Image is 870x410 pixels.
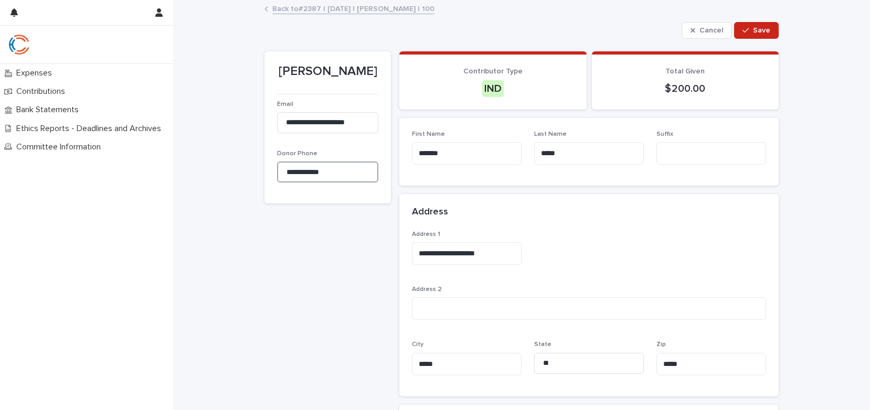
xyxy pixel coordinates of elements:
p: Contributions [12,87,73,96]
a: Back to#2387 | [DATE] | [PERSON_NAME] | 100 [272,2,434,14]
span: Save [753,27,770,34]
span: Cancel [699,27,723,34]
p: Expenses [12,68,60,78]
img: qJrBEDQOT26p5MY9181R [8,34,29,55]
span: Total Given [665,68,705,75]
span: Donor Phone [277,150,317,157]
span: Contributor Type [463,68,523,75]
span: Last Name [534,131,567,137]
h2: Address [412,207,448,218]
button: Save [734,22,779,39]
p: Bank Statements [12,105,87,115]
p: Committee Information [12,142,109,152]
span: State [534,341,551,348]
p: $ 200.00 [604,82,767,95]
div: IND [482,80,504,97]
span: Email [277,101,293,107]
p: [PERSON_NAME] [277,64,378,79]
span: First Name [412,131,445,137]
span: Address 2 [412,286,442,293]
span: Address 1 [412,231,440,238]
p: Ethics Reports - Deadlines and Archives [12,124,169,134]
span: Suffix [656,131,673,137]
span: Zip [656,341,666,348]
span: City [412,341,423,348]
button: Cancel [682,22,732,39]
